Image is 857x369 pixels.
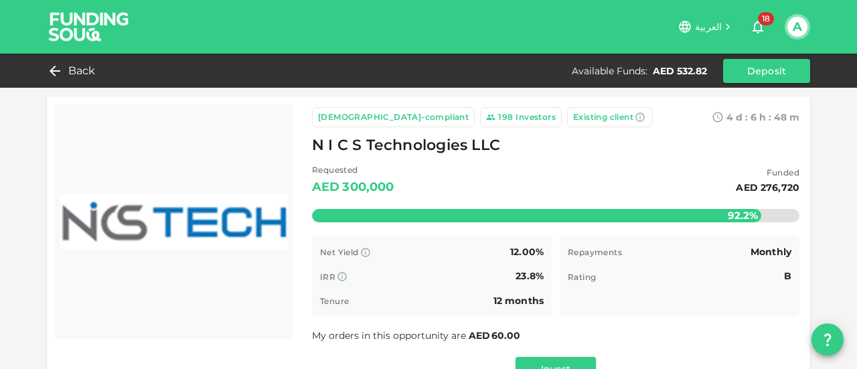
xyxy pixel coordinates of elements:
button: question [811,323,844,356]
span: d : [736,111,748,123]
span: 4 [726,111,733,123]
button: 18 [745,13,771,40]
span: 18 [758,12,774,25]
div: [DEMOGRAPHIC_DATA]-compliant [318,110,469,124]
span: Existing client [573,112,633,122]
span: Back [68,62,96,80]
span: Rating [568,272,596,282]
span: Monthly [751,246,791,258]
span: AED [469,329,490,342]
button: A [787,17,807,37]
div: Available Funds : [572,64,647,78]
span: 12 months [493,295,544,307]
span: Repayments [568,247,622,257]
div: 198 [498,110,513,124]
span: 6 [751,111,757,123]
span: B [784,270,791,282]
span: m [789,111,799,123]
span: 48 [774,111,787,123]
span: Tenure [320,296,349,306]
button: Deposit [723,59,810,83]
span: 60.00 [491,329,520,342]
div: AED 532.82 [653,64,707,78]
span: Funded [736,166,799,179]
div: Investors [516,110,556,124]
span: My orders in this opportunity are [312,329,522,342]
span: Net Yield [320,247,359,257]
span: 12.00% [510,246,544,258]
span: N I C S Technologies LLC [312,133,500,159]
span: h : [759,111,771,123]
span: Requested [312,163,394,177]
span: IRR [320,272,335,282]
img: Marketplace Logo [60,110,288,334]
span: العربية [695,21,722,33]
span: 23.8% [516,270,544,282]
